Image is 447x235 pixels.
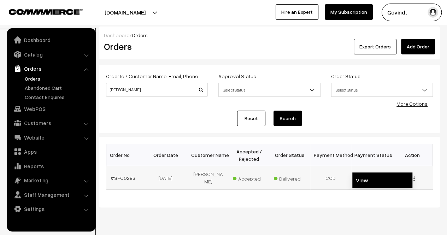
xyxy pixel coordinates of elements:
a: WebPOS [9,102,93,115]
th: Order Date [147,144,188,166]
a: Orders [9,62,93,75]
button: Govind . [382,4,442,21]
a: #SFC0283 [111,175,135,181]
a: Apps [9,145,93,158]
th: Order Status [270,144,311,166]
img: Menu [413,176,414,181]
a: Reset [237,111,265,126]
a: Dashboard [9,34,93,46]
img: COMMMERCE [9,9,83,14]
td: [DATE] [147,166,188,190]
label: Order Id / Customer Name, Email, Phone [106,72,198,80]
th: Payment Method [310,144,351,166]
a: Dashboard [104,32,130,38]
th: Order No [106,144,147,166]
h2: Orders [104,41,207,52]
a: View [352,172,412,188]
a: My Subscription [325,4,373,20]
span: Select Status [331,83,433,97]
div: / [104,31,435,39]
a: Reports [9,160,93,172]
td: [PERSON_NAME] [188,166,229,190]
a: COMMMERCE [9,7,71,16]
span: Select Status [219,84,320,96]
a: Catalog [9,48,93,61]
input: Order Id / Customer Name / Customer Email / Customer Phone [106,83,208,97]
button: Search [274,111,302,126]
a: Customers [9,117,93,129]
a: Orders [23,75,93,82]
th: Payment Status [351,144,392,166]
span: Delivered [274,173,309,182]
th: Accepted / Rejected [229,144,270,166]
span: Orders [132,32,148,38]
span: Accepted [233,173,268,182]
button: [DOMAIN_NAME] [80,4,170,21]
label: Approval Status [218,72,256,80]
span: Select Status [331,84,433,96]
img: user [428,7,438,18]
a: More Options [396,101,428,107]
a: Add Order [401,39,435,54]
label: Order Status [331,72,360,80]
a: Settings [9,202,93,215]
a: Website [9,131,93,144]
a: Marketing [9,174,93,187]
a: Staff Management [9,188,93,201]
a: Hire an Expert [276,4,318,20]
th: Action [392,144,433,166]
a: Contact Enquires [23,93,93,101]
span: Select Status [218,83,320,97]
a: Abandoned Cart [23,84,93,92]
button: Export Orders [354,39,396,54]
th: Customer Name [188,144,229,166]
td: COD [310,166,351,190]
